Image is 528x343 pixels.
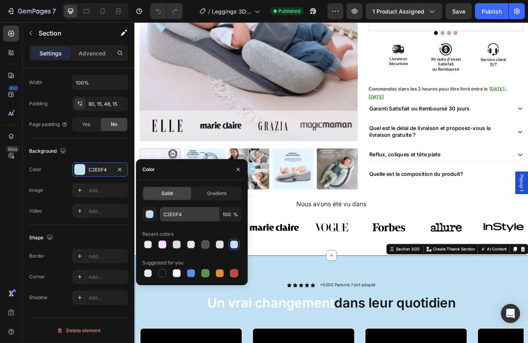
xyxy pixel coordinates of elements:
[29,187,43,194] div: Image
[312,25,328,41] img: gempages_578596860411773833-b075615f-926c-49e4-aefe-ab526bd4a093.svg
[294,41,347,48] p: Livraison
[8,85,19,91] div: 450
[208,7,210,16] span: /
[363,272,414,280] p: Create Theme Section
[89,101,126,108] div: 80, 15, 48, 15
[428,25,444,41] img: gempages_578596860411773833-788973c9-ddf6-4b5d-bf14-cc7905bb05db.svg
[140,239,200,260] img: gempages_578596860411773833-29f377b3-bffb-4f89-9106-47acdb1be2cb.svg
[388,11,392,16] button: Dot
[29,79,42,86] div: Width
[372,11,376,16] button: Dot
[3,3,59,19] button: 7
[89,166,112,173] div: C2E0F4
[142,166,155,173] div: Color
[29,252,45,260] div: Border
[89,208,126,215] div: Add...
[279,239,339,260] img: gempages_578596860411773833-bc5026e6-e2ec-48c7-a176-c0140873b620.svg
[89,253,126,260] div: Add...
[409,42,462,55] p: Service client 7j/7
[475,3,508,19] button: Publish
[73,75,128,90] input: Auto
[212,7,251,16] span: Leggings 3D Luveon
[89,294,126,302] div: Add...
[29,324,128,337] button: Delete element
[285,101,407,109] p: Garanti Satisfait ou Remboursé 30 jours
[419,271,454,281] button: AI Content
[207,190,227,197] span: Gradient
[278,8,300,15] span: Published
[233,211,238,218] span: %
[79,49,106,57] p: Advanced
[29,207,42,215] div: Video
[284,77,453,94] span: [DATE] - [DATE]
[29,146,68,157] div: Background
[418,239,479,260] img: gempages_578596860411773833-dc93055a-cb1e-493a-b7e2-f25858cfc5a4.svg
[370,25,386,41] img: gempages_578596860411773833-9af9dc76-b6e2-429c-a0f8-2a315550a1ed.svg
[29,294,47,301] div: Shadow
[52,6,56,16] p: 7
[349,239,409,260] img: gempages_578596860411773833-d83a1fd2-11d6-4d0a-ab3d-215454616225.svg
[380,11,384,16] button: Dot
[285,181,399,189] p: Quelle est la composition du produit?
[294,47,347,54] p: Sécurisée
[285,125,457,142] p: Quel est le délai de livraison et proposez-vous la livraison gratuite ?
[6,146,19,152] div: Beta
[162,190,173,197] span: Solid
[39,28,104,38] p: Section
[29,121,68,128] div: Page padding
[57,326,100,335] div: Delete element
[285,157,372,165] p: Reflux, coliques et tête plate
[445,3,472,19] button: Save
[467,185,475,206] span: Popup 1
[364,11,368,16] button: Dot
[29,273,45,280] div: Corner
[225,316,293,323] p: +5000 Parents l'ont adopté
[82,121,90,128] span: Yes
[452,8,465,15] span: Save
[160,207,219,221] input: Eg: FFFFFF
[142,259,183,266] div: Suggested for you
[209,239,270,260] img: gempages_578596860411773833-359aab40-1aa5-431c-81d0-5b598d598351.svg
[372,7,424,16] span: 1 product assigned
[482,7,502,16] div: Publish
[70,239,130,260] img: gempages_578596860411773833-b67fa332-cac3-4878-bc14-9b1a73bb8027.svg
[29,100,47,107] div: Padding
[142,231,173,238] div: Recent colors
[134,22,528,343] iframe: Design area
[284,77,429,84] span: Commandez dans les 2 heures pour être livré entre le
[89,187,126,194] div: Add...
[316,272,348,280] div: Section 3/25
[29,233,55,243] div: Shape
[89,274,126,281] div: Add...
[39,49,62,57] p: Settings
[501,304,520,323] div: Open Intercom Messenger
[352,42,405,54] p: 30 nuits d'essai Satisfait
[111,121,117,128] span: No
[150,3,183,19] div: Undo/Redo
[352,54,405,61] p: ou Remboursé
[29,166,41,173] div: Color
[366,3,442,19] button: 1 product assigned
